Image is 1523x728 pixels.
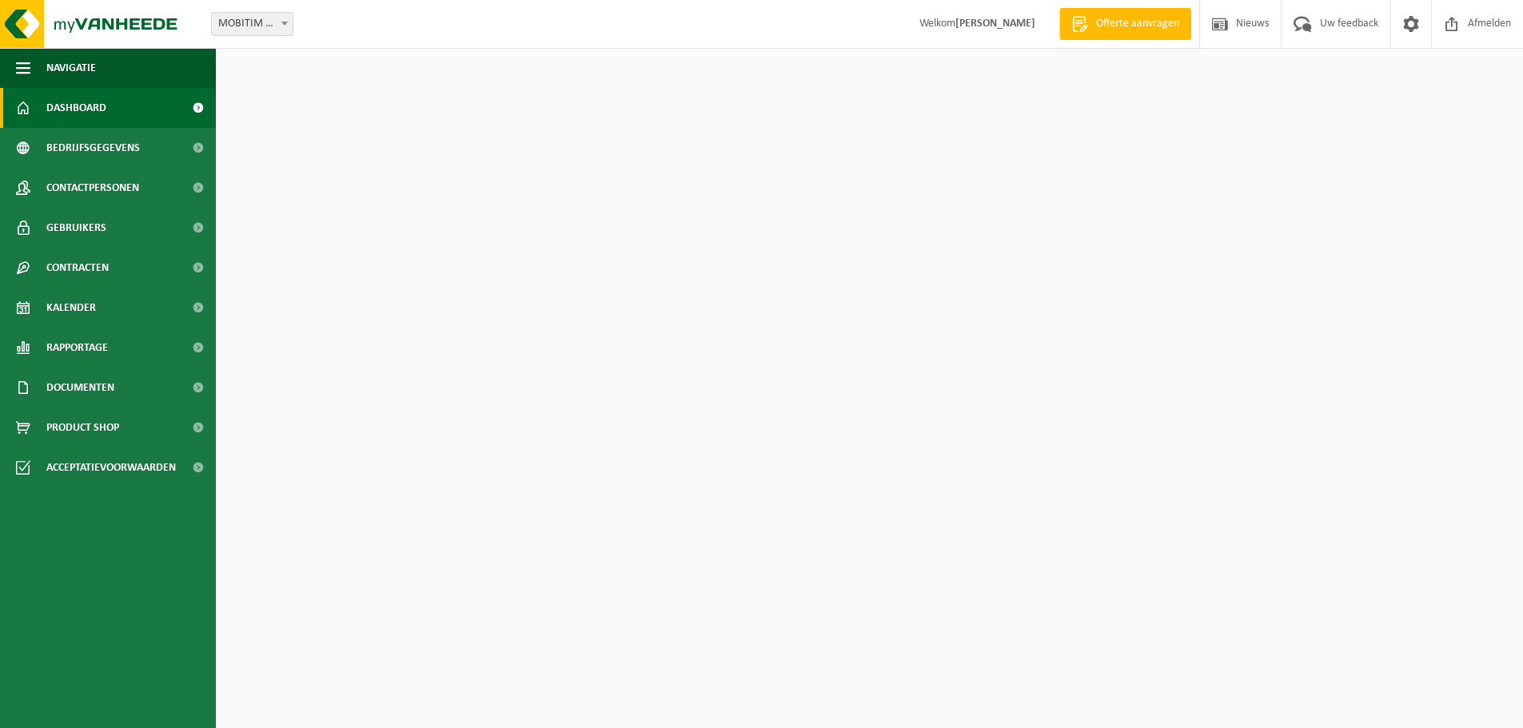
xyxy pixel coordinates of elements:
[46,248,109,288] span: Contracten
[211,12,293,36] span: MOBITIM BV
[46,328,108,368] span: Rapportage
[46,168,139,208] span: Contactpersonen
[1059,8,1191,40] a: Offerte aanvragen
[46,368,114,408] span: Documenten
[46,88,106,128] span: Dashboard
[46,48,96,88] span: Navigatie
[46,288,96,328] span: Kalender
[46,408,119,448] span: Product Shop
[46,208,106,248] span: Gebruikers
[955,18,1035,30] strong: [PERSON_NAME]
[1092,16,1183,32] span: Offerte aanvragen
[212,13,293,35] span: MOBITIM BV
[46,448,176,487] span: Acceptatievoorwaarden
[46,128,140,168] span: Bedrijfsgegevens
